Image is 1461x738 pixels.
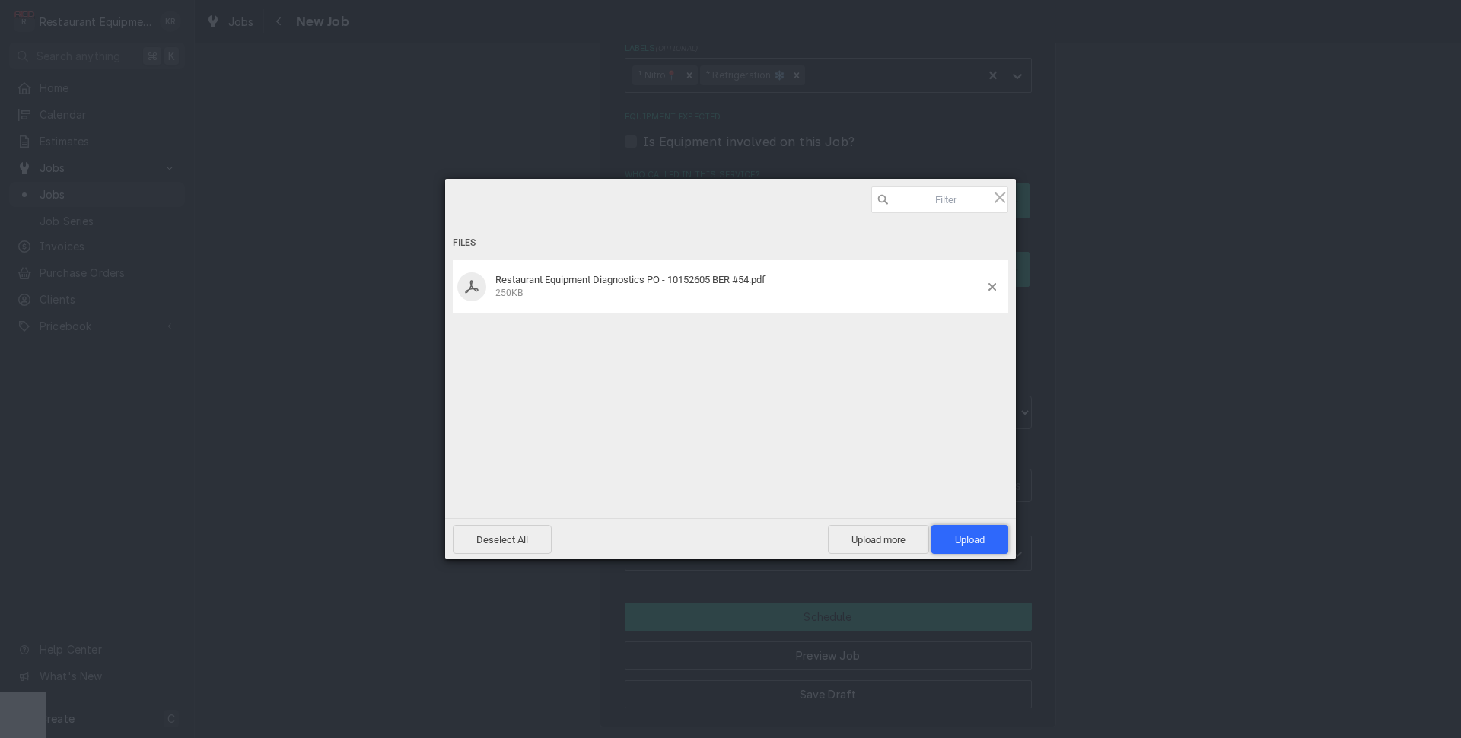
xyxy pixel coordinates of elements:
div: Restaurant Equipment Diagnostics PO - 10152605 BER #54.pdf [491,274,988,299]
span: Upload [931,525,1008,554]
span: Upload [955,534,985,546]
span: Click here or hit ESC to close picker [992,189,1008,205]
span: Upload more [828,525,929,554]
input: Filter [871,186,1008,213]
div: Files [453,229,1008,257]
span: Restaurant Equipment Diagnostics PO - 10152605 BER #54.pdf [495,274,766,285]
span: 250KB [495,288,523,298]
span: Deselect All [453,525,552,554]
